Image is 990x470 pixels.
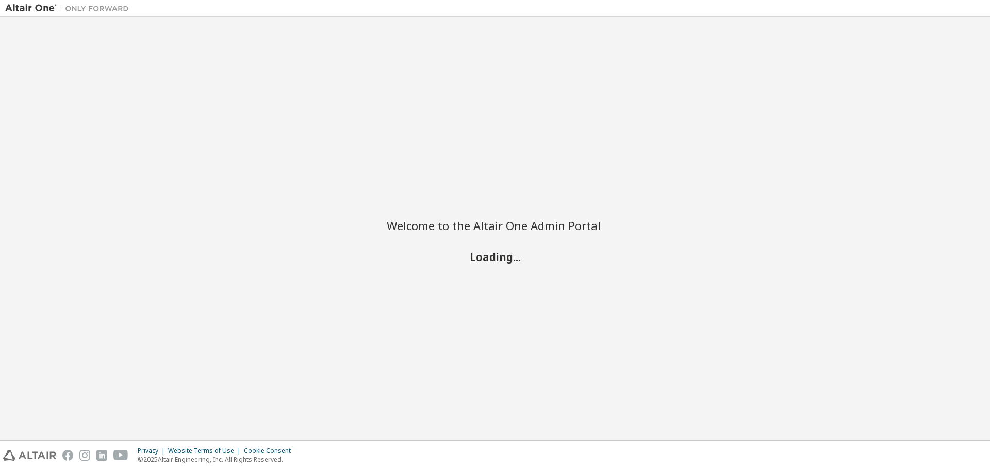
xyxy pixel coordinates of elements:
[138,455,297,464] p: © 2025 Altair Engineering, Inc. All Rights Reserved.
[387,250,603,263] h2: Loading...
[244,447,297,455] div: Cookie Consent
[3,450,56,461] img: altair_logo.svg
[79,450,90,461] img: instagram.svg
[168,447,244,455] div: Website Terms of Use
[113,450,128,461] img: youtube.svg
[5,3,134,13] img: Altair One
[138,447,168,455] div: Privacy
[62,450,73,461] img: facebook.svg
[387,218,603,233] h2: Welcome to the Altair One Admin Portal
[96,450,107,461] img: linkedin.svg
